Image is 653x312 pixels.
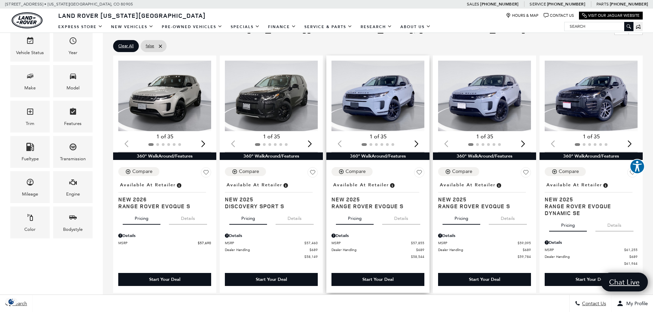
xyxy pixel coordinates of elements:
div: TrimTrim [10,101,50,133]
div: Start Your Deal [576,276,607,283]
a: EXPRESS STORE [54,21,107,33]
img: 2025 LAND ROVER Range Rover Evoque Dynamic SE 1 [545,61,639,131]
span: Features [69,106,77,120]
span: Engine [69,176,77,190]
span: $61,944 [624,261,638,266]
div: Compare [239,169,259,175]
span: Mileage [26,176,34,190]
div: Mileage [22,190,38,198]
div: EngineEngine [53,171,93,203]
a: MSRP $61,255 [545,247,638,252]
a: [PHONE_NUMBER] [480,1,518,7]
span: Available at Retailer [333,181,389,189]
button: Compare Vehicle [225,167,266,176]
span: Range Rover Evoque S [331,203,419,210]
div: Start Your Deal [118,273,211,286]
a: land-rover [12,12,43,28]
div: 360° WalkAround/Features [220,152,323,160]
a: Contact Us [544,13,574,18]
button: Save Vehicle [201,167,211,180]
div: Next slide [198,136,208,151]
span: MSRP [438,240,518,246]
a: $59,784 [438,254,531,259]
div: 1 / 2 [225,61,319,131]
span: Color [26,212,34,226]
span: $57,855 [411,240,424,246]
span: Vehicle is in stock and ready for immediate delivery. Due to demand, availability is subject to c... [282,181,289,189]
span: New 2025 [225,196,313,203]
a: Dealer Handling $689 [545,254,638,259]
button: details tab [169,210,207,225]
span: $689 [523,247,531,252]
div: Start Your Deal [438,273,531,286]
section: Click to Open Cookie Consent Modal [3,298,19,305]
span: Dealer Handling [331,247,416,252]
span: Service [530,2,546,7]
span: $58,149 [304,254,318,259]
a: Land Rover [US_STATE][GEOGRAPHIC_DATA] [54,11,210,20]
div: Start Your Deal [545,273,638,286]
div: Pricing Details - Range Rover Evoque Dynamic SE [545,239,638,246]
a: MSRP $57,690 [118,240,211,246]
div: 1 of 35 [545,133,638,140]
a: Pre-Owned Vehicles [158,21,227,33]
a: New Vehicles [107,21,158,33]
span: $689 [310,247,318,252]
a: Dealer Handling $689 [438,247,531,252]
span: $57,460 [304,240,318,246]
div: Start Your Deal [256,276,287,283]
div: Model [66,84,80,92]
a: [PHONE_NUMBER] [610,1,648,7]
button: details tab [595,216,633,232]
div: 360° WalkAround/Features [540,152,643,160]
span: New 2026 [118,196,206,203]
button: pricing tab [123,210,160,225]
button: Compare Vehicle [438,167,479,176]
div: ModelModel [53,65,93,97]
div: Vehicle Status [16,49,44,57]
div: Next slide [305,136,314,151]
div: TransmissionTransmission [53,136,93,168]
button: Save Vehicle [521,167,531,180]
div: BodystyleBodystyle [53,207,93,238]
a: Dealer Handling $689 [331,247,424,252]
span: Chat Live [606,277,643,287]
div: 1 / 2 [118,61,212,131]
span: Available at Retailer [227,181,282,189]
button: pricing tab [443,210,480,225]
button: Compare Vehicle [331,167,373,176]
a: MSRP $57,460 [225,240,318,246]
a: Chat Live [601,273,648,291]
span: New 2025 [545,196,632,203]
span: Dealer Handling [545,254,629,259]
div: Next slide [625,136,634,151]
span: false [146,42,154,50]
a: [PHONE_NUMBER] [547,1,585,7]
span: Available at Retailer [440,181,496,189]
a: Available at RetailerNew 2025Discovery Sport S [225,180,318,210]
span: New 2025 [331,196,419,203]
button: Open user profile menu [612,295,653,312]
a: MSRP $57,855 [331,240,424,246]
img: 2026 LAND ROVER Range Rover Evoque S 1 [118,61,212,131]
div: Compare [346,169,366,175]
div: Transmission [60,155,86,163]
div: Pricing Details - Range Rover Evoque S [438,233,531,239]
span: Trim [26,106,34,120]
span: Clear All [118,42,134,50]
nav: Main Navigation [54,21,435,33]
div: 360° WalkAround/Features [113,152,216,160]
span: Parts [596,2,609,7]
span: MSRP [545,247,624,252]
a: [STREET_ADDRESS] • [US_STATE][GEOGRAPHIC_DATA], CO 80905 [5,2,133,7]
img: 2025 LAND ROVER Range Rover Evoque S 1 [438,61,532,131]
div: FeaturesFeatures [53,101,93,133]
a: Dealer Handling $689 [225,247,318,252]
div: Next slide [412,136,421,151]
span: $59,095 [518,240,531,246]
div: Compare [559,169,579,175]
span: $59,784 [518,254,531,259]
span: Vehicle is in stock and ready for immediate delivery. Due to demand, availability is subject to c... [496,181,502,189]
span: MSRP [331,240,411,246]
input: Search [565,22,633,30]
